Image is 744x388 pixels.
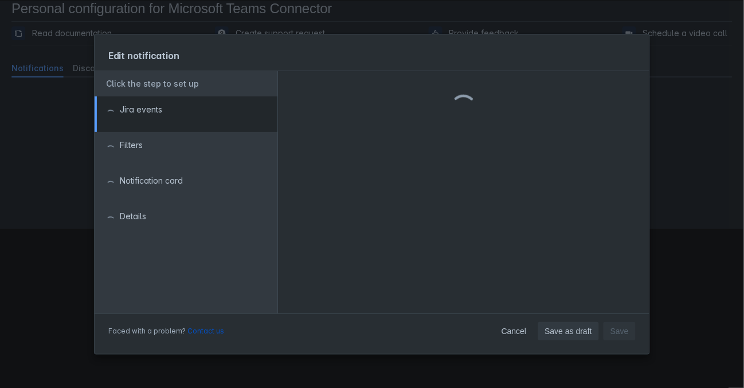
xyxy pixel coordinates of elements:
[610,322,629,340] span: Save
[108,50,179,61] span: Edit notification
[108,327,224,336] span: Faced with a problem?
[120,104,162,115] span: Jira events
[495,322,534,340] button: Cancel
[538,322,600,340] button: Save as draft
[120,211,146,222] span: Details
[106,79,199,88] span: Click the step to set up
[120,175,183,187] span: Notification card
[604,322,636,340] button: Save
[545,322,593,340] span: Save as draft
[120,139,143,151] span: Filters
[502,322,527,340] span: Cancel
[187,327,224,335] a: Contact us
